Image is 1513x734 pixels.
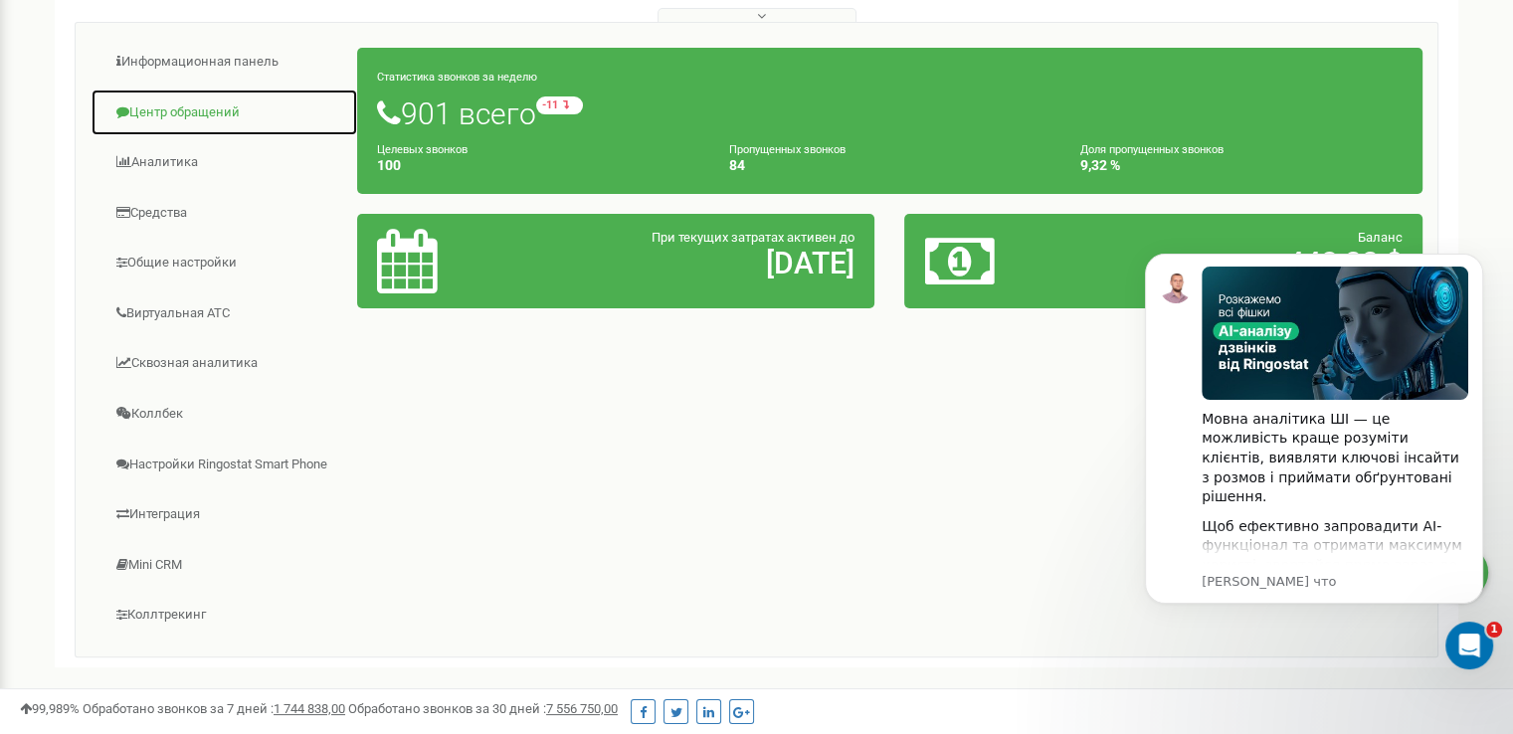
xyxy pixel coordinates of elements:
iframe: Intercom live chat [1445,622,1493,669]
a: Виртуальная АТС [91,289,358,338]
h4: 9,32 % [1080,158,1403,173]
span: Обработано звонков за 30 дней : [348,701,618,716]
h1: 901 всего [377,96,1403,130]
a: Коллбек [91,390,358,439]
span: Обработано звонков за 7 дней : [83,701,345,716]
a: Аналитика [91,138,358,187]
small: Целевых звонков [377,143,468,156]
a: Общие настройки [91,239,358,287]
a: Настройки Ringostat Smart Phone [91,441,358,489]
span: 1 [1486,622,1502,638]
h4: 100 [377,158,699,173]
h2: 448,22 $ [1094,247,1403,279]
small: Доля пропущенных звонков [1080,143,1224,156]
span: При текущих затратах активен до [652,230,854,245]
a: Интеграция [91,490,358,539]
iframe: Intercom notifications сообщение [1115,224,1513,680]
a: Средства [91,189,358,238]
a: Сквозная аналитика [91,339,358,388]
a: Информационная панель [91,38,358,87]
small: -11 [536,96,583,114]
u: 1 744 838,00 [274,701,345,716]
h4: 84 [729,158,1051,173]
u: 7 556 750,00 [546,701,618,716]
small: Статистика звонков за неделю [377,71,537,84]
a: Центр обращений [91,89,358,137]
span: 99,989% [20,701,80,716]
a: Коллтрекинг [91,591,358,640]
small: Пропущенных звонков [729,143,846,156]
h2: [DATE] [546,247,854,279]
a: Mini CRM [91,541,358,590]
